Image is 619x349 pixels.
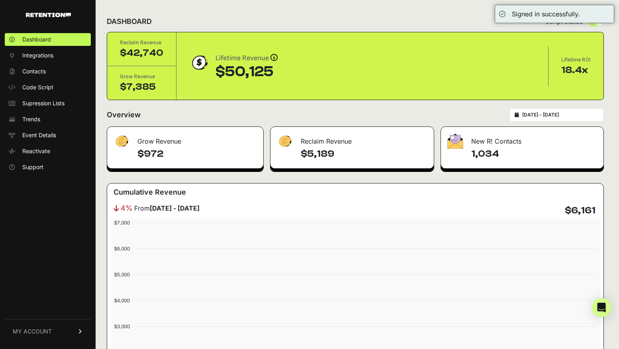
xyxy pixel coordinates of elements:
[301,148,427,160] h4: $5,189
[561,56,591,64] div: Lifetime ROI
[5,319,91,343] a: MY ACCOUNT
[215,64,278,80] div: $50,125
[114,323,130,329] text: $3,000
[107,109,141,120] h2: Overview
[22,115,40,123] span: Trends
[114,220,130,226] text: $7,000
[13,327,52,335] span: MY ACCOUNT
[26,13,71,17] img: Retention.com
[114,298,130,304] text: $4,000
[471,148,597,160] h4: 1,034
[561,64,591,77] div: 18.4x
[215,53,278,64] div: Lifetime Revenue
[5,33,91,46] a: Dashboard
[150,204,200,212] strong: [DATE] - [DATE]
[22,51,53,59] span: Integrations
[5,129,91,142] a: Event Details
[277,134,293,149] img: fa-dollar-13500eef13a19c4ab2b9ed9ad552e47b0d9fc28b02b83b90ba0e00f96d6372e9.png
[189,53,209,73] img: dollar-coin-05c43ed7efb7bc0c12610022525b4bbbb207c7efeef5aecc26f025e68dcafac9.png
[107,16,152,27] h2: DASHBOARD
[22,147,50,155] span: Reactivate
[137,148,257,160] h4: $972
[114,272,130,278] text: $5,000
[592,298,611,317] div: Open Intercom Messenger
[447,134,463,149] img: fa-envelope-19ae18322b30453b285274b1b8af3d052b27d846a4fbe8435d1a52b978f639a2.png
[120,73,163,81] div: Grow Revenue
[121,203,133,214] span: 4%
[5,161,91,174] a: Support
[5,81,91,94] a: Code Script
[22,83,53,91] span: Code Script
[114,246,130,252] text: $6,000
[22,67,46,75] span: Contacts
[120,81,163,93] div: $7,385
[512,9,580,19] div: Signed in successfully.
[5,145,91,158] a: Reactivate
[5,97,91,110] a: Supression Lists
[5,49,91,62] a: Integrations
[114,187,186,198] h3: Cumulative Revenue
[5,65,91,78] a: Contacts
[565,204,595,217] h4: $6,161
[22,35,51,43] span: Dashboard
[270,127,434,151] div: Reclaim Revenue
[120,39,163,47] div: Reclaim Revenue
[107,127,263,151] div: Grow Revenue
[22,163,43,171] span: Support
[120,47,163,59] div: $42,740
[134,203,200,213] span: From
[22,131,56,139] span: Event Details
[114,134,129,149] img: fa-dollar-13500eef13a19c4ab2b9ed9ad552e47b0d9fc28b02b83b90ba0e00f96d6372e9.png
[22,99,65,107] span: Supression Lists
[441,127,603,151] div: New R! Contacts
[5,113,91,126] a: Trends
